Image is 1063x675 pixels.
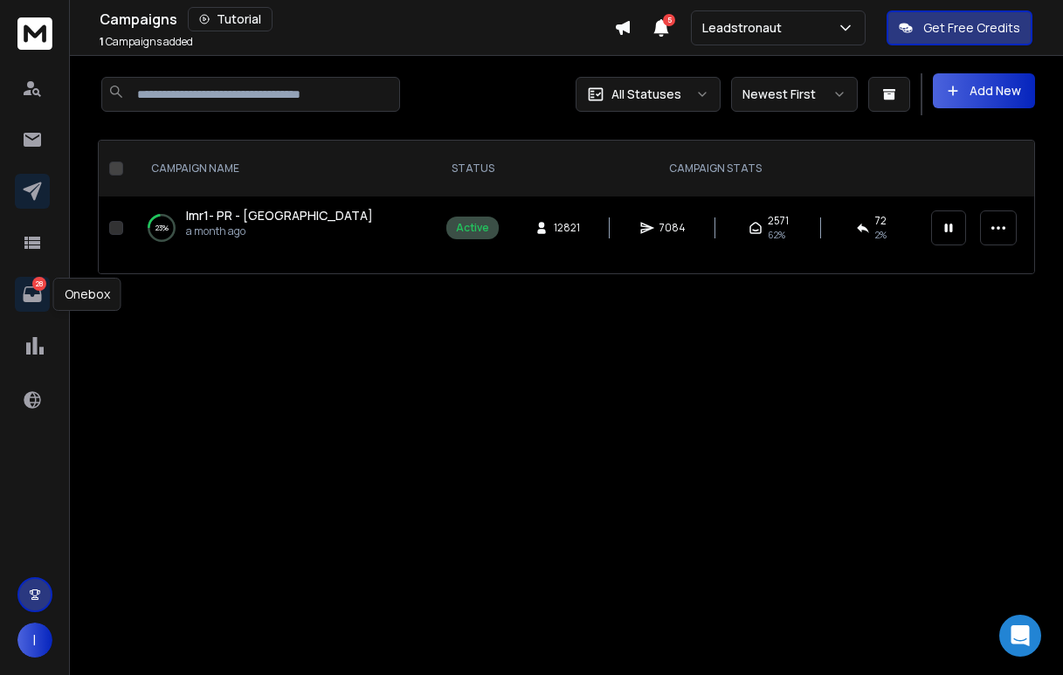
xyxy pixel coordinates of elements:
span: 62 % [768,228,785,242]
span: 7084 [659,221,686,235]
p: 28 [32,277,46,291]
span: 12821 [554,221,580,235]
div: Campaigns [100,7,614,31]
a: Imr1- PR - [GEOGRAPHIC_DATA] [186,207,373,224]
p: 23 % [155,219,169,237]
button: Add New [933,73,1035,108]
p: a month ago [186,224,373,238]
p: Campaigns added [100,35,193,49]
td: 23%Imr1- PR - [GEOGRAPHIC_DATA]a month ago [130,196,436,259]
th: STATUS [436,141,509,196]
span: 5 [663,14,675,26]
div: Open Intercom Messenger [999,615,1041,657]
div: Active [456,221,489,235]
button: I [17,623,52,658]
p: Get Free Credits [923,19,1020,37]
p: Leadstronaut [702,19,789,37]
button: Tutorial [188,7,273,31]
button: Newest First [731,77,858,112]
span: 2571 [768,214,789,228]
button: Get Free Credits [887,10,1032,45]
span: 2 % [875,228,887,242]
a: 28 [15,277,50,312]
th: CAMPAIGN STATS [509,141,921,196]
div: Onebox [53,278,121,311]
span: 72 [875,214,887,228]
p: All Statuses [611,86,681,103]
span: 1 [100,34,104,49]
th: CAMPAIGN NAME [130,141,436,196]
